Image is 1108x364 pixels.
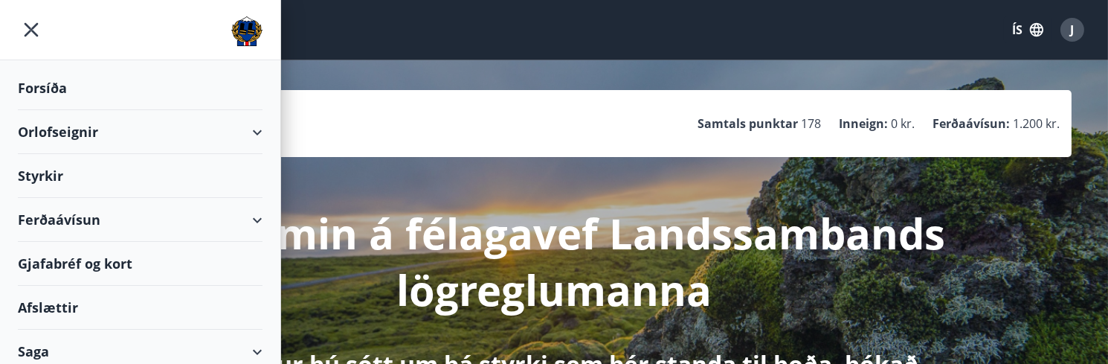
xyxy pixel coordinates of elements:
[18,242,262,286] div: Gjafabréf og kort
[698,115,798,132] p: Samtals punktar
[1004,16,1051,43] button: ÍS
[18,198,262,242] div: Ferðaávísun
[1013,115,1060,132] span: 1.200 kr.
[18,66,262,110] div: Forsíða
[1054,12,1090,48] button: J
[1071,22,1075,38] span: J
[18,154,262,198] div: Styrkir
[18,110,262,154] div: Orlofseignir
[933,115,1010,132] p: Ferðaávísun :
[891,115,915,132] span: 0 kr.
[801,115,821,132] span: 178
[839,115,888,132] p: Inneign :
[18,286,262,330] div: Afslættir
[18,16,45,43] button: menu
[161,205,947,318] p: Velkomin á félagavef Landssambands lögreglumanna
[231,16,262,46] img: union_logo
